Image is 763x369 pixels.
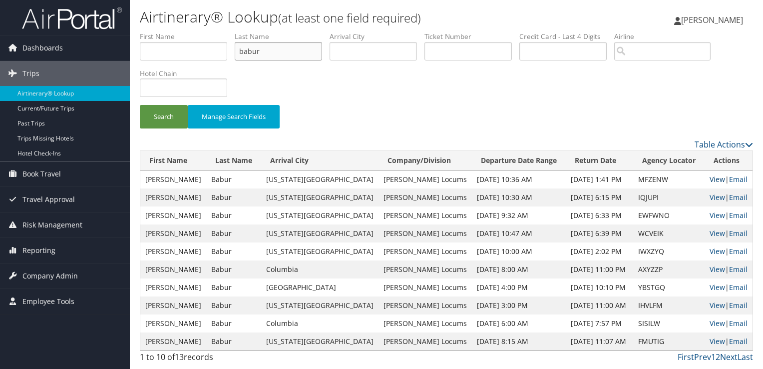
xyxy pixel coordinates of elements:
td: [PERSON_NAME] [140,224,206,242]
td: | [705,188,753,206]
td: AXYZZP [633,260,705,278]
td: Babur [206,296,261,314]
a: Next [720,351,738,362]
td: [DATE] 10:10 PM [566,278,633,296]
span: [PERSON_NAME] [681,14,743,25]
td: IQJUPI [633,188,705,206]
a: View [710,318,725,328]
td: [US_STATE][GEOGRAPHIC_DATA] [261,242,379,260]
td: [DATE] 10:30 AM [472,188,566,206]
td: [US_STATE][GEOGRAPHIC_DATA] [261,170,379,188]
td: [PERSON_NAME] [140,278,206,296]
td: [DATE] 6:15 PM [566,188,633,206]
td: [PERSON_NAME] Locums [379,224,472,242]
a: Email [729,174,748,184]
td: Babur [206,278,261,296]
label: Hotel Chain [140,68,235,78]
td: | [705,332,753,350]
td: [GEOGRAPHIC_DATA] [261,278,379,296]
span: Book Travel [22,161,61,186]
a: Email [729,192,748,202]
td: [PERSON_NAME] Locums [379,260,472,278]
a: Email [729,318,748,328]
td: MFZENW [633,170,705,188]
td: [PERSON_NAME] Locums [379,206,472,224]
a: Table Actions [695,139,753,150]
a: Last [738,351,753,362]
td: [PERSON_NAME] [140,188,206,206]
td: [DATE] 9:32 AM [472,206,566,224]
span: Trips [22,61,39,86]
td: [PERSON_NAME] [140,296,206,314]
td: [DATE] 6:00 AM [472,314,566,332]
td: [PERSON_NAME] Locums [379,242,472,260]
th: Company/Division [379,151,472,170]
td: [PERSON_NAME] Locums [379,314,472,332]
td: [PERSON_NAME] Locums [379,296,472,314]
th: Actions [705,151,753,170]
a: 2 [716,351,720,362]
th: First Name: activate to sort column ascending [140,151,206,170]
td: [DATE] 11:00 AM [566,296,633,314]
td: [PERSON_NAME] [140,170,206,188]
td: WCVEIK [633,224,705,242]
td: FMUTIG [633,332,705,350]
a: Email [729,264,748,274]
td: [US_STATE][GEOGRAPHIC_DATA] [261,224,379,242]
a: Email [729,210,748,220]
th: Return Date: activate to sort column ascending [566,151,633,170]
td: [PERSON_NAME] Locums [379,332,472,350]
span: Risk Management [22,212,82,237]
td: [US_STATE][GEOGRAPHIC_DATA] [261,206,379,224]
span: Reporting [22,238,55,263]
td: [US_STATE][GEOGRAPHIC_DATA] [261,296,379,314]
a: View [710,300,725,310]
td: [DATE] 10:47 AM [472,224,566,242]
label: First Name [140,31,235,41]
td: Babur [206,332,261,350]
td: Babur [206,188,261,206]
td: [PERSON_NAME] [140,332,206,350]
td: Columbia [261,260,379,278]
td: [DATE] 6:33 PM [566,206,633,224]
button: Manage Search Fields [188,105,280,128]
td: | [705,296,753,314]
th: Last Name: activate to sort column ascending [206,151,261,170]
small: (at least one field required) [278,9,421,26]
td: IWXZYQ [633,242,705,260]
td: [PERSON_NAME] Locums [379,188,472,206]
td: Babur [206,170,261,188]
label: Credit Card - Last 4 Digits [519,31,614,41]
th: Agency Locator: activate to sort column ascending [633,151,705,170]
td: [DATE] 8:15 AM [472,332,566,350]
td: | [705,314,753,332]
h1: Airtinerary® Lookup [140,6,549,27]
td: [PERSON_NAME] [140,242,206,260]
label: Airline [614,31,718,41]
a: First [678,351,694,362]
td: [DATE] 7:57 PM [566,314,633,332]
td: [DATE] 11:07 AM [566,332,633,350]
td: [DATE] 10:00 AM [472,242,566,260]
a: View [710,246,725,256]
a: View [710,192,725,202]
div: 1 to 10 of records [140,351,282,368]
td: [DATE] 10:36 AM [472,170,566,188]
td: | [705,242,753,260]
td: [PERSON_NAME] Locums [379,278,472,296]
span: Company Admin [22,263,78,288]
td: [PERSON_NAME] [140,260,206,278]
td: [DATE] 8:00 AM [472,260,566,278]
a: Email [729,336,748,346]
td: YBSTGQ [633,278,705,296]
td: | [705,224,753,242]
button: Search [140,105,188,128]
a: View [710,336,725,346]
td: [PERSON_NAME] Locums [379,170,472,188]
td: | [705,206,753,224]
a: Prev [694,351,711,362]
label: Last Name [235,31,330,41]
td: [US_STATE][GEOGRAPHIC_DATA] [261,188,379,206]
a: View [710,282,725,292]
span: Dashboards [22,35,63,60]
